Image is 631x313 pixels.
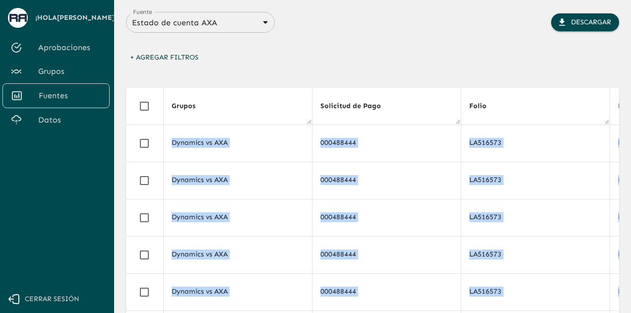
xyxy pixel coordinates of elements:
[320,287,453,297] div: 000488444
[133,7,152,16] label: Fuente
[2,83,110,108] a: Fuentes
[320,250,453,259] div: 000488444
[126,15,275,30] div: Estado de cuenta AXA
[469,287,602,297] div: LA516573
[172,287,304,297] div: Dynamics vs AXA
[2,108,110,132] a: Datos
[38,42,102,54] span: Aprobaciones
[39,90,101,102] span: Fuentes
[126,49,202,67] button: + Agregar Filtros
[320,175,453,185] div: 000488444
[469,212,602,222] div: LA516573
[38,65,102,77] span: Grupos
[9,14,27,21] img: avatar
[469,100,500,112] span: Folio
[172,212,304,222] div: Dynamics vs AXA
[320,212,453,222] div: 000488444
[172,250,304,259] div: Dynamics vs AXA
[25,293,79,306] span: Cerrar sesión
[38,114,102,126] span: Datos
[2,60,110,83] a: Grupos
[320,100,394,112] span: Solicitud de Pago
[320,138,453,148] div: 000488444
[469,138,602,148] div: LA516573
[172,138,304,148] div: Dynamics vs AXA
[551,13,619,32] button: Descargar
[469,250,602,259] div: LA516573
[469,175,602,185] div: LA516573
[172,175,304,185] div: Dynamics vs AXA
[2,36,110,60] a: Aprobaciones
[35,12,117,24] span: ¡Hola [PERSON_NAME] !
[172,100,208,112] span: Grupos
